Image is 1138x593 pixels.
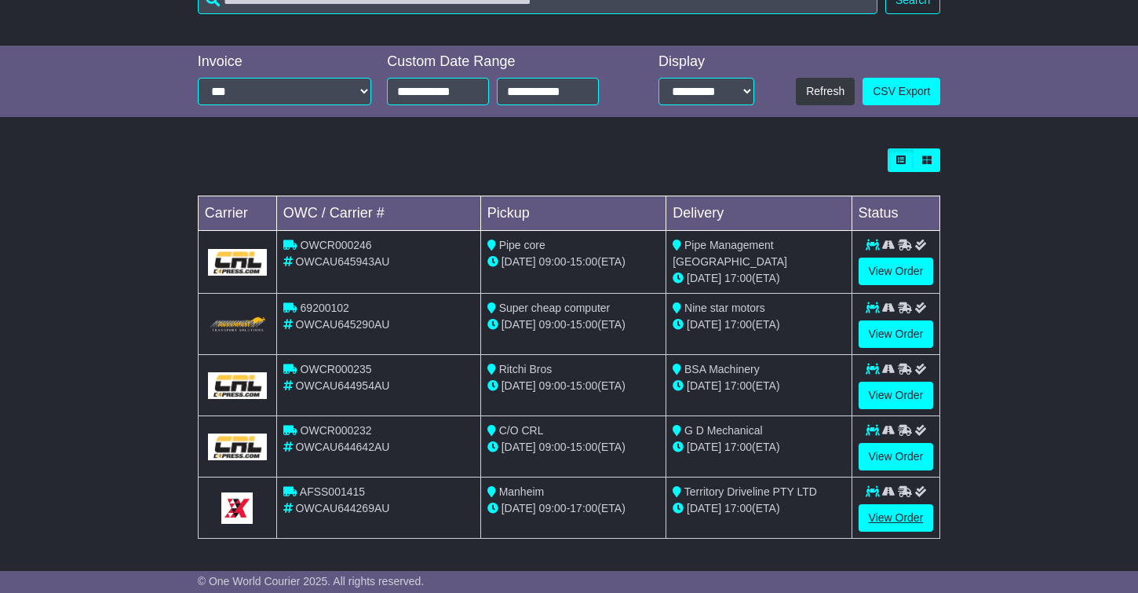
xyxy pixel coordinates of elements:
img: GetCarrierServiceLogo [208,372,267,399]
span: G D Mechanical [684,424,763,437]
div: (ETA) [673,317,844,333]
a: View Order [859,258,934,285]
span: BSA Machinery [684,363,760,375]
td: OWC / Carrier # [276,196,480,231]
a: View Order [859,443,934,470]
span: 09:00 [539,318,567,331]
span: Super cheap computer [499,302,611,314]
span: Territory Driveline PTY LTD [684,485,817,498]
img: GetCarrierServiceLogo [208,249,267,276]
td: Status [852,196,940,231]
span: [DATE] [687,441,721,453]
div: - (ETA) [487,317,659,333]
td: Pickup [480,196,666,231]
span: 15:00 [570,441,597,453]
span: Nine star motors [684,302,765,314]
img: GetCarrierServiceLogo [208,315,267,333]
span: [DATE] [687,318,721,331]
span: OWCR000246 [301,239,372,251]
a: View Order [859,382,934,409]
span: 17:00 [724,318,752,331]
span: 17:00 [570,502,597,514]
span: 17:00 [724,379,752,392]
span: 17:00 [724,441,752,453]
div: (ETA) [673,378,844,394]
span: AFSS001415 [300,485,365,498]
span: [DATE] [502,318,536,331]
span: OWCAU644954AU [296,379,390,392]
span: 17:00 [724,502,752,514]
div: - (ETA) [487,378,659,394]
img: GetCarrierServiceLogo [208,434,267,460]
span: OWCR000235 [301,363,372,375]
img: GetCarrierServiceLogo [221,492,253,524]
div: Custom Date Range [387,53,624,71]
span: [DATE] [687,379,721,392]
div: - (ETA) [487,439,659,456]
div: (ETA) [673,500,844,517]
span: 09:00 [539,441,567,453]
a: View Order [859,320,934,348]
span: OWCAU644269AU [296,502,390,514]
div: Display [658,53,754,71]
div: (ETA) [673,270,844,287]
span: 15:00 [570,255,597,268]
span: [DATE] [687,272,721,284]
td: Carrier [198,196,276,231]
span: [DATE] [687,502,721,514]
span: OWCAU645290AU [296,318,390,331]
span: Manheim [499,485,545,498]
span: [DATE] [502,441,536,453]
button: Refresh [796,78,855,105]
span: [DATE] [502,502,536,514]
span: 69200102 [301,302,349,314]
td: Delivery [666,196,852,231]
span: 09:00 [539,255,567,268]
span: [DATE] [502,255,536,268]
span: 15:00 [570,318,597,331]
span: 15:00 [570,379,597,392]
span: OWCAU645943AU [296,255,390,268]
a: CSV Export [863,78,940,105]
span: OWCR000232 [301,424,372,437]
span: 09:00 [539,379,567,392]
span: Pipe Management [GEOGRAPHIC_DATA] [673,239,787,268]
span: Pipe core [499,239,545,251]
a: View Order [859,504,934,532]
span: Ritchi Bros [499,363,553,375]
span: C/O CRL [499,424,544,437]
div: - (ETA) [487,500,659,517]
span: 17:00 [724,272,752,284]
span: © One World Courier 2025. All rights reserved. [198,575,425,588]
div: Invoice [198,53,372,71]
div: (ETA) [673,439,844,456]
span: [DATE] [502,379,536,392]
div: - (ETA) [487,254,659,270]
span: 09:00 [539,502,567,514]
span: OWCAU644642AU [296,441,390,453]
